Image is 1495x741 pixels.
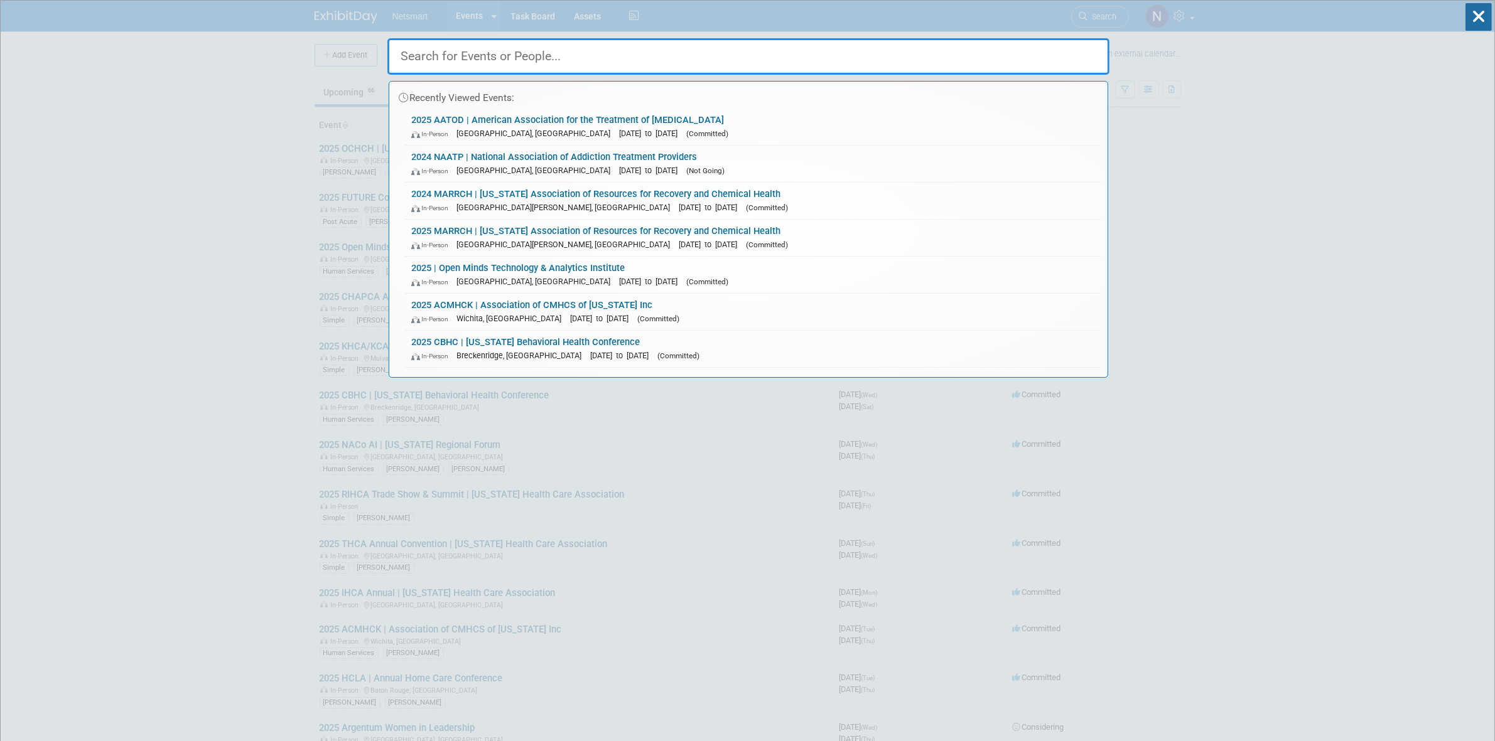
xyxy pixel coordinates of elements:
span: [DATE] to [DATE] [679,240,743,249]
span: Breckenridge, [GEOGRAPHIC_DATA] [456,351,588,360]
span: (Committed) [746,240,788,249]
a: 2025 MARRCH | [US_STATE] Association of Resources for Recovery and Chemical Health In-Person [GEO... [405,220,1101,256]
span: Wichita, [GEOGRAPHIC_DATA] [456,314,568,323]
a: 2025 ACMHCK | Association of CMHCS of [US_STATE] Inc In-Person Wichita, [GEOGRAPHIC_DATA] [DATE] ... [405,294,1101,330]
span: [DATE] to [DATE] [679,203,743,212]
a: 2024 NAATP | National Association of Addiction Treatment Providers In-Person [GEOGRAPHIC_DATA], [... [405,146,1101,182]
span: [DATE] to [DATE] [619,277,684,286]
span: (Committed) [746,203,788,212]
span: In-Person [411,167,454,175]
span: (Committed) [686,129,728,138]
span: In-Person [411,278,454,286]
span: In-Person [411,130,454,138]
span: [DATE] to [DATE] [619,166,684,175]
span: [GEOGRAPHIC_DATA][PERSON_NAME], [GEOGRAPHIC_DATA] [456,203,676,212]
span: In-Person [411,204,454,212]
span: [GEOGRAPHIC_DATA], [GEOGRAPHIC_DATA] [456,129,617,138]
span: (Committed) [637,314,679,323]
span: (Not Going) [686,166,725,175]
a: 2025 CBHC | [US_STATE] Behavioral Health Conference In-Person Breckenridge, [GEOGRAPHIC_DATA] [DA... [405,331,1101,367]
span: [GEOGRAPHIC_DATA], [GEOGRAPHIC_DATA] [456,277,617,286]
span: [DATE] to [DATE] [619,129,684,138]
span: [GEOGRAPHIC_DATA], [GEOGRAPHIC_DATA] [456,166,617,175]
span: [DATE] to [DATE] [590,351,655,360]
div: Recently Viewed Events: [396,82,1101,109]
span: [DATE] to [DATE] [570,314,635,323]
span: In-Person [411,241,454,249]
span: (Committed) [657,351,699,360]
span: In-Person [411,315,454,323]
a: 2025 AATOD | American Association for the Treatment of [MEDICAL_DATA] In-Person [GEOGRAPHIC_DATA]... [405,109,1101,145]
span: [GEOGRAPHIC_DATA][PERSON_NAME], [GEOGRAPHIC_DATA] [456,240,676,249]
input: Search for Events or People... [387,38,1109,75]
a: 2025 | Open Minds Technology & Analytics Institute In-Person [GEOGRAPHIC_DATA], [GEOGRAPHIC_DATA]... [405,257,1101,293]
span: (Committed) [686,277,728,286]
a: 2024 MARRCH | [US_STATE] Association of Resources for Recovery and Chemical Health In-Person [GEO... [405,183,1101,219]
span: In-Person [411,352,454,360]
